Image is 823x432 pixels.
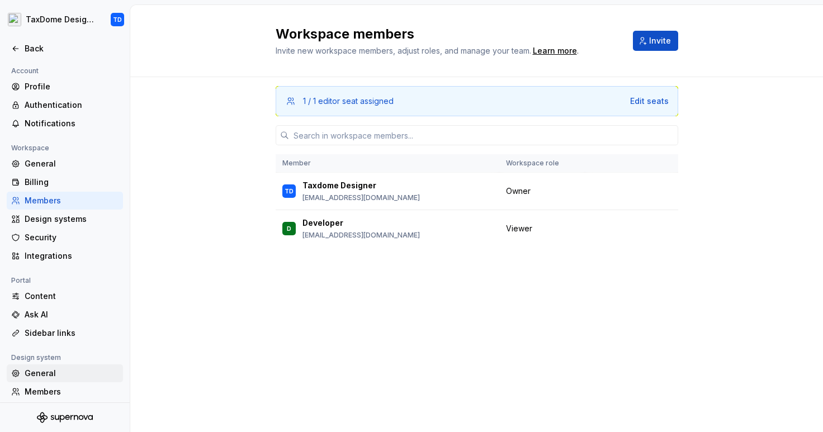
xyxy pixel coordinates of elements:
[7,324,123,342] a: Sidebar links
[7,351,65,364] div: Design system
[276,25,619,43] h2: Workspace members
[7,401,123,419] a: Versions
[25,118,119,129] div: Notifications
[302,231,420,240] p: [EMAIL_ADDRESS][DOMAIN_NAME]
[7,229,123,246] a: Security
[26,14,97,25] div: TaxDome Design System
[37,412,93,423] svg: Supernova Logo
[289,125,678,145] input: Search in workspace members...
[7,141,54,155] div: Workspace
[2,7,127,32] button: TaxDome Design SystemTD
[531,47,579,55] span: .
[7,173,123,191] a: Billing
[25,327,119,339] div: Sidebar links
[302,193,420,202] p: [EMAIL_ADDRESS][DOMAIN_NAME]
[7,155,123,173] a: General
[25,195,119,206] div: Members
[7,210,123,228] a: Design systems
[630,96,669,107] button: Edit seats
[7,306,123,324] a: Ask AI
[7,192,123,210] a: Members
[302,217,343,229] p: Developer
[506,223,532,234] span: Viewer
[285,186,294,197] div: TD
[25,43,119,54] div: Back
[113,15,122,24] div: TD
[25,250,119,262] div: Integrations
[25,309,119,320] div: Ask AI
[25,213,119,225] div: Design systems
[7,247,123,265] a: Integrations
[633,31,678,51] button: Invite
[7,64,43,78] div: Account
[7,274,35,287] div: Portal
[7,383,123,401] a: Members
[25,291,119,302] div: Content
[25,177,119,188] div: Billing
[287,223,291,234] div: D
[276,154,499,173] th: Member
[276,46,531,55] span: Invite new workspace members, adjust roles, and manage your team.
[7,287,123,305] a: Content
[499,154,585,173] th: Workspace role
[8,13,21,26] img: da704ea1-22e8-46cf-95f8-d9f462a55abe.png
[303,96,394,107] div: 1 / 1 editor seat assigned
[7,40,123,58] a: Back
[7,96,123,114] a: Authentication
[25,386,119,397] div: Members
[506,186,531,197] span: Owner
[25,368,119,379] div: General
[7,364,123,382] a: General
[25,81,119,92] div: Profile
[25,158,119,169] div: General
[649,35,671,46] span: Invite
[533,45,577,56] a: Learn more
[7,115,123,132] a: Notifications
[302,180,376,191] p: Taxdome Designer
[7,78,123,96] a: Profile
[25,232,119,243] div: Security
[25,99,119,111] div: Authentication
